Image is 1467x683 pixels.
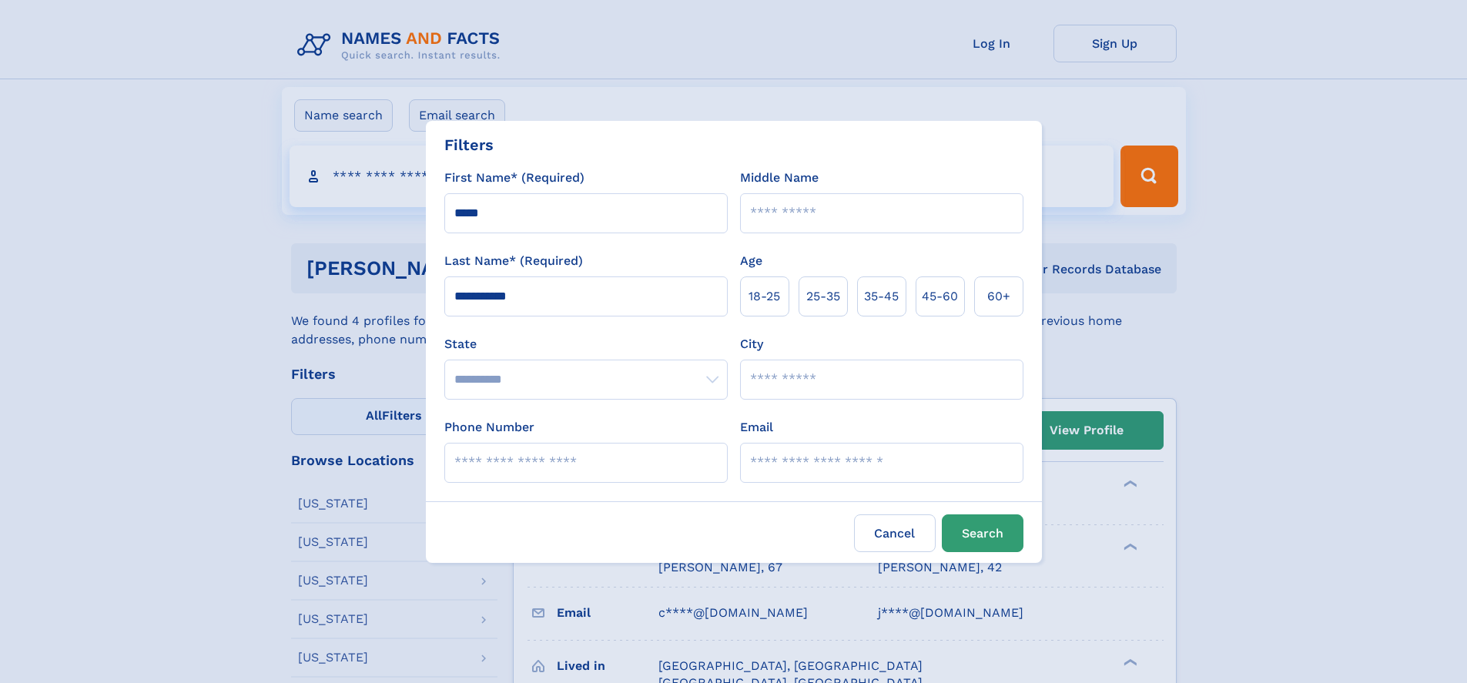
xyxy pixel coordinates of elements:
[444,335,728,353] label: State
[749,287,780,306] span: 18‑25
[740,335,763,353] label: City
[854,514,936,552] label: Cancel
[987,287,1010,306] span: 60+
[444,418,534,437] label: Phone Number
[740,252,762,270] label: Age
[942,514,1023,552] button: Search
[444,133,494,156] div: Filters
[864,287,899,306] span: 35‑45
[806,287,840,306] span: 25‑35
[740,169,819,187] label: Middle Name
[444,252,583,270] label: Last Name* (Required)
[922,287,958,306] span: 45‑60
[444,169,584,187] label: First Name* (Required)
[740,418,773,437] label: Email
